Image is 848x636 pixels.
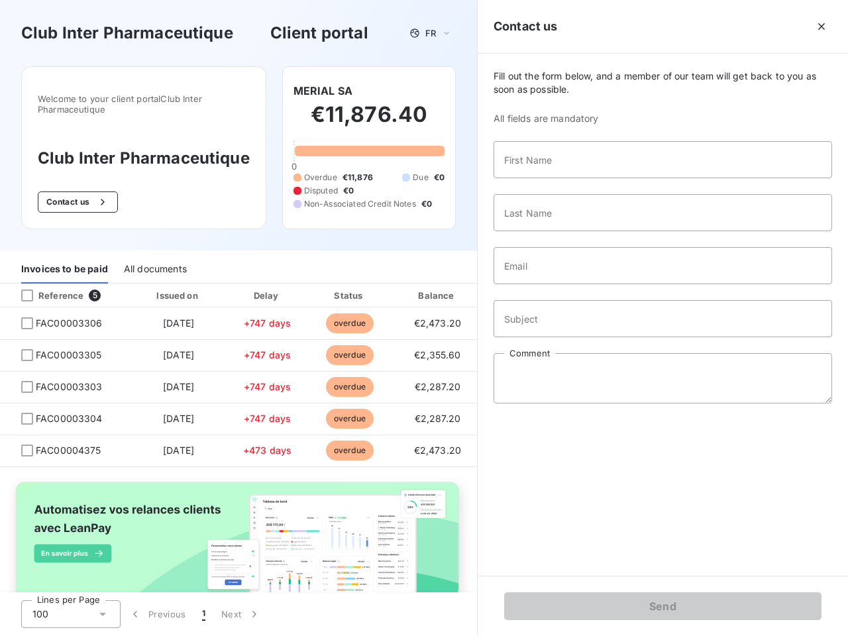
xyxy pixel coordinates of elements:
[38,146,250,170] h3: Club Inter Pharmaceutique
[413,172,428,184] span: Due
[414,445,461,456] span: €2,473.20
[21,21,233,45] h3: Club Inter Pharmaceutique
[504,592,821,620] button: Send
[244,349,291,360] span: +747 days
[494,141,832,178] input: placeholder
[36,317,103,330] span: FAC00003306
[415,381,460,392] span: €2,287.20
[21,256,108,284] div: Invoices to be paid
[132,289,224,302] div: Issued on
[304,198,416,210] span: Non-Associated Credit Notes
[326,345,374,365] span: overdue
[494,194,832,231] input: placeholder
[124,256,187,284] div: All documents
[213,600,269,628] button: Next
[326,313,374,333] span: overdue
[343,172,373,184] span: €11,876
[494,300,832,337] input: placeholder
[394,289,480,302] div: Balance
[310,289,389,302] div: Status
[494,247,832,284] input: placeholder
[326,377,374,397] span: overdue
[293,83,352,99] h6: MERIAL SA
[425,28,436,38] span: FR
[494,17,558,36] h5: Contact us
[230,289,305,302] div: Delay
[494,112,832,125] span: All fields are mandatory
[293,101,445,141] h2: €11,876.40
[36,412,103,425] span: FAC00003304
[5,475,472,617] img: banner
[163,445,194,456] span: [DATE]
[163,317,194,329] span: [DATE]
[36,380,103,394] span: FAC00003303
[89,290,101,301] span: 5
[326,409,374,429] span: overdue
[194,600,213,628] button: 1
[326,441,374,460] span: overdue
[414,317,461,329] span: €2,473.20
[36,444,101,457] span: FAC00004375
[202,608,205,621] span: 1
[163,381,194,392] span: [DATE]
[163,349,194,360] span: [DATE]
[291,161,297,172] span: 0
[163,413,194,424] span: [DATE]
[270,21,368,45] h3: Client portal
[421,198,432,210] span: €0
[494,70,832,96] span: Fill out the form below, and a member of our team will get back to you as soon as possible.
[415,413,460,424] span: €2,287.20
[434,172,445,184] span: €0
[244,381,291,392] span: +747 days
[244,317,291,329] span: +747 days
[243,445,291,456] span: +473 days
[244,413,291,424] span: +747 days
[36,348,102,362] span: FAC00003305
[414,349,460,360] span: €2,355.60
[38,93,250,115] span: Welcome to your client portal Club Inter Pharmaceutique
[343,185,354,197] span: €0
[32,608,48,621] span: 100
[304,172,337,184] span: Overdue
[11,290,83,301] div: Reference
[38,191,118,213] button: Contact us
[304,185,338,197] span: Disputed
[121,600,194,628] button: Previous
